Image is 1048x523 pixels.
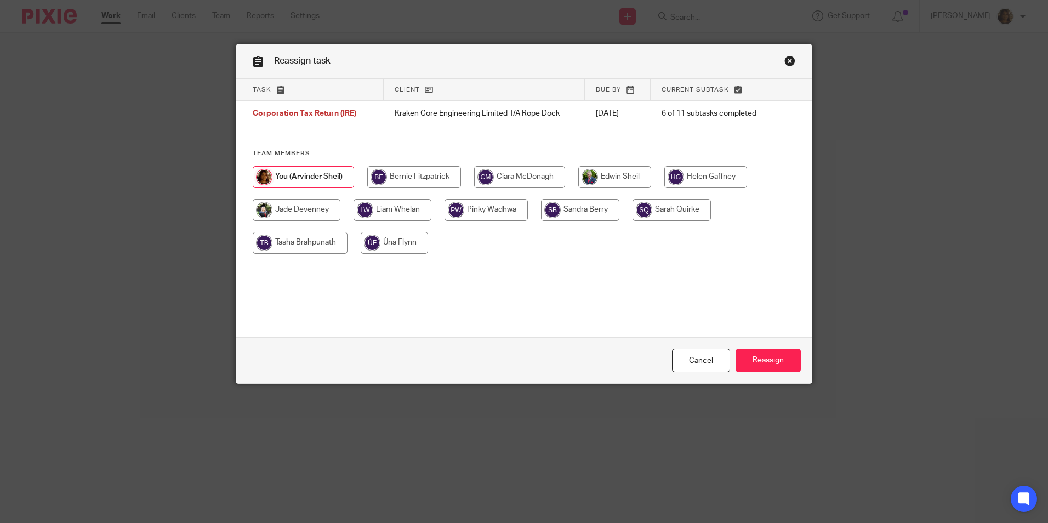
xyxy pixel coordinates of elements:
p: [DATE] [596,108,640,119]
span: Due by [596,87,621,93]
a: Close this dialog window [672,349,730,372]
input: Reassign [736,349,801,372]
span: Client [395,87,420,93]
a: Close this dialog window [784,55,795,70]
td: 6 of 11 subtasks completed [651,101,777,127]
p: Kraken Core Engineering Limited T/A Rope Dock [395,108,574,119]
span: Current subtask [662,87,729,93]
span: Task [253,87,271,93]
h4: Team members [253,149,795,158]
span: Corporation Tax Return (IRE) [253,110,356,118]
span: Reassign task [274,56,331,65]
